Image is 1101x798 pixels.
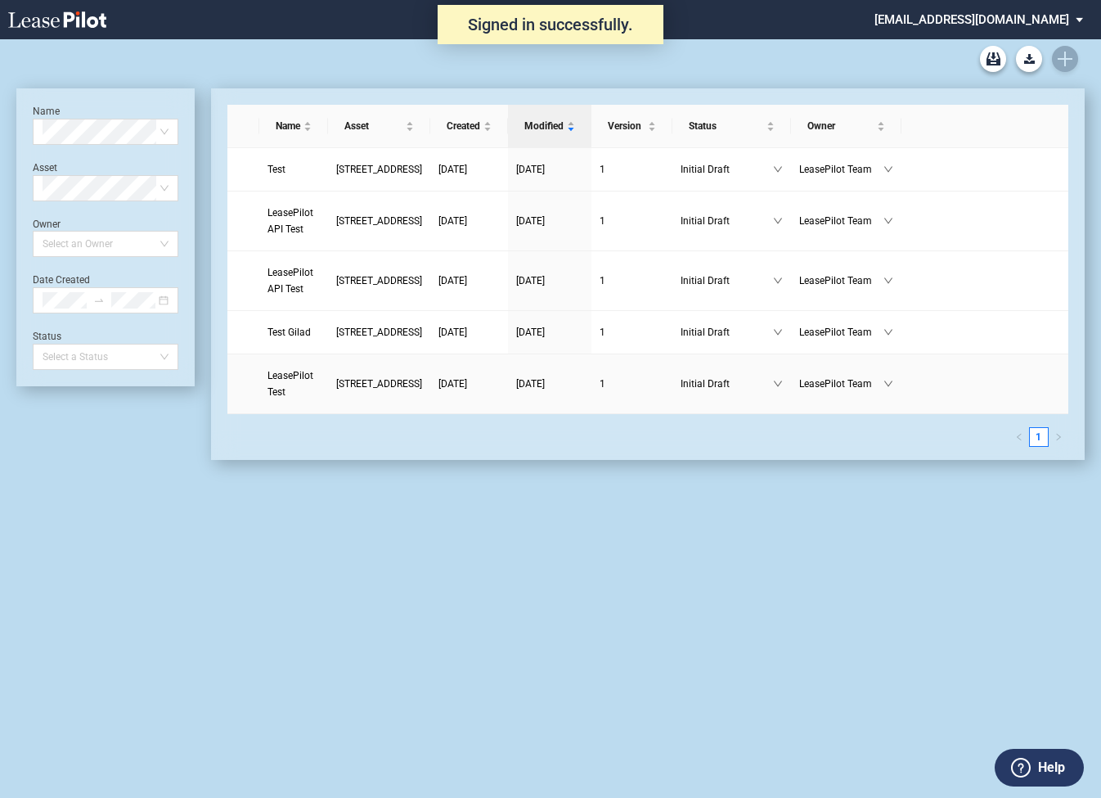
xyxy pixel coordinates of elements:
[681,376,773,392] span: Initial Draft
[430,105,508,148] th: Created
[600,327,605,338] span: 1
[336,275,422,286] span: 109 State Street
[600,273,665,289] a: 1
[33,331,61,342] label: Status
[267,264,320,297] a: LeasePilot API Test
[516,164,545,175] span: [DATE]
[773,216,783,226] span: down
[438,5,663,44] div: Signed in successfully.
[516,213,583,229] a: [DATE]
[600,161,665,178] a: 1
[336,213,422,229] a: [STREET_ADDRESS]
[600,378,605,390] span: 1
[328,105,430,148] th: Asset
[1015,433,1023,441] span: left
[1049,427,1068,447] button: right
[883,216,893,226] span: down
[516,327,545,338] span: [DATE]
[883,165,893,174] span: down
[267,164,285,175] span: Test
[93,295,105,306] span: swap-right
[591,105,673,148] th: Version
[773,276,783,286] span: down
[516,273,583,289] a: [DATE]
[600,324,665,340] a: 1
[438,273,500,289] a: [DATE]
[336,378,422,390] span: 109 State Street
[33,219,61,230] label: Owner
[93,295,105,306] span: to
[799,161,883,178] span: LeasePilot Team
[600,215,605,227] span: 1
[33,162,57,174] label: Asset
[524,118,564,134] span: Modified
[438,213,500,229] a: [DATE]
[608,118,645,134] span: Version
[883,327,893,337] span: down
[516,376,583,392] a: [DATE]
[799,273,883,289] span: LeasePilot Team
[773,379,783,389] span: down
[438,327,467,338] span: [DATE]
[438,376,500,392] a: [DATE]
[336,376,422,392] a: [STREET_ADDRESS]
[1009,427,1029,447] li: Previous Page
[1016,46,1042,72] a: Download Blank Form
[336,273,422,289] a: [STREET_ADDRESS]
[689,118,763,134] span: Status
[336,164,422,175] span: 109 State Street
[516,161,583,178] a: [DATE]
[516,275,545,286] span: [DATE]
[438,161,500,178] a: [DATE]
[681,161,773,178] span: Initial Draft
[276,118,300,134] span: Name
[259,105,328,148] th: Name
[799,376,883,392] span: LeasePilot Team
[883,276,893,286] span: down
[267,161,320,178] a: Test
[773,165,783,174] span: down
[807,118,874,134] span: Owner
[681,213,773,229] span: Initial Draft
[336,324,422,340] a: [STREET_ADDRESS]
[267,370,313,398] span: LeasePilot Test
[336,161,422,178] a: [STREET_ADDRESS]
[267,207,313,235] span: LeasePilot API Test
[600,164,605,175] span: 1
[600,213,665,229] a: 1
[267,205,320,237] a: LeasePilot API Test
[1038,757,1065,778] label: Help
[995,749,1084,787] button: Help
[1029,427,1049,447] li: 1
[438,164,467,175] span: [DATE]
[516,378,545,390] span: [DATE]
[267,367,320,400] a: LeasePilot Test
[799,324,883,340] span: LeasePilot Team
[672,105,791,148] th: Status
[438,275,467,286] span: [DATE]
[447,118,480,134] span: Created
[267,324,320,340] a: Test Gilad
[267,267,313,295] span: LeasePilot API Test
[1054,433,1063,441] span: right
[980,46,1006,72] a: Archive
[791,105,901,148] th: Owner
[344,118,402,134] span: Asset
[438,215,467,227] span: [DATE]
[336,327,422,338] span: 109 State Street
[681,324,773,340] span: Initial Draft
[1009,427,1029,447] button: left
[799,213,883,229] span: LeasePilot Team
[600,275,605,286] span: 1
[516,324,583,340] a: [DATE]
[883,379,893,389] span: down
[1049,427,1068,447] li: Next Page
[508,105,591,148] th: Modified
[33,274,90,286] label: Date Created
[773,327,783,337] span: down
[33,106,60,117] label: Name
[681,273,773,289] span: Initial Draft
[516,215,545,227] span: [DATE]
[267,327,311,338] span: Test Gilad
[600,376,665,392] a: 1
